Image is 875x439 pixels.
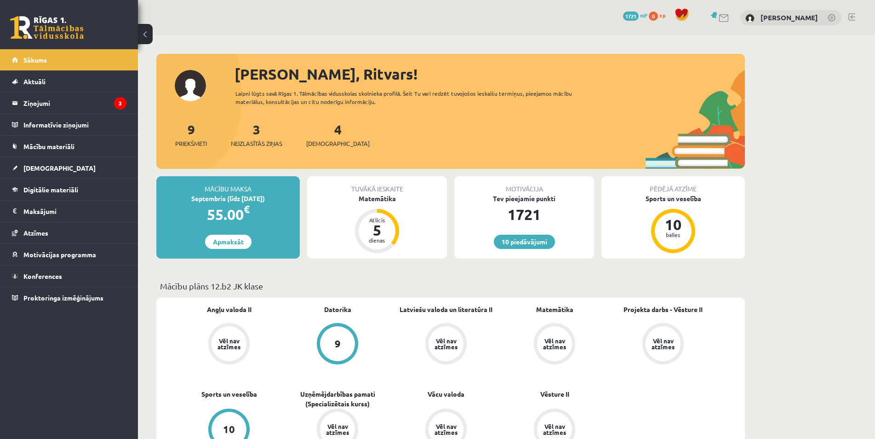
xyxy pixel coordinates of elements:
[10,16,84,39] a: Rīgas 1. Tālmācības vidusskola
[494,235,555,249] a: 10 piedāvājumi
[12,92,126,114] a: Ziņojumi3
[623,12,647,19] a: 1721 mP
[23,229,48,237] span: Atzīmes
[601,194,745,254] a: Sports un veselība 10 balles
[175,139,207,148] span: Priekšmeti
[23,201,126,222] legend: Maksājumi
[23,114,126,135] legend: Informatīvie ziņojumi
[12,71,126,92] a: Aktuāli
[306,139,370,148] span: [DEMOGRAPHIC_DATA]
[623,305,703,314] a: Projekta darbs - Vēsture II
[454,203,594,225] div: 1721
[659,217,687,232] div: 10
[201,389,257,399] a: Sports un veselība
[175,121,207,148] a: 9Priekšmeti
[12,157,126,179] a: [DEMOGRAPHIC_DATA]
[12,136,126,157] a: Mācību materiāli
[324,305,351,314] a: Datorika
[650,338,676,350] div: Vēl nav atzīmes
[12,179,126,200] a: Digitālie materiāli
[325,423,350,435] div: Vēl nav atzīmes
[500,323,609,366] a: Vēl nav atzīmes
[223,424,235,434] div: 10
[23,142,74,150] span: Mācību materiāli
[363,237,391,243] div: dienas
[12,266,126,287] a: Konferences
[454,176,594,194] div: Motivācija
[207,305,252,314] a: Angļu valoda II
[542,338,567,350] div: Vēl nav atzīmes
[307,194,447,254] a: Matemātika Atlicis 5 dienas
[649,12,658,21] span: 0
[536,305,573,314] a: Matemātika
[175,323,283,366] a: Vēl nav atzīmes
[542,423,567,435] div: Vēl nav atzīmes
[428,389,464,399] a: Vācu valoda
[156,203,300,225] div: 55.00
[12,114,126,135] a: Informatīvie ziņojumi
[745,14,755,23] img: Ritvars Lauva
[454,194,594,203] div: Tev pieejamie punkti
[335,339,341,349] div: 9
[433,338,459,350] div: Vēl nav atzīmes
[640,12,647,19] span: mP
[23,272,62,280] span: Konferences
[231,121,282,148] a: 3Neizlasītās ziņas
[609,323,717,366] a: Vēl nav atzīmes
[659,12,665,19] span: xp
[114,97,126,110] i: 3
[160,280,741,292] p: Mācību plāns 12.b2 JK klase
[235,89,589,106] div: Laipni lūgts savā Rīgas 1. Tālmācības vidusskolas skolnieka profilā. Šeit Tu vari redzēt tuvojošo...
[283,389,392,409] a: Uzņēmējdarbības pamati (Specializētais kurss)
[12,201,126,222] a: Maksājumi
[623,12,639,21] span: 1721
[12,244,126,265] a: Motivācijas programma
[540,389,569,399] a: Vēsture II
[23,56,47,64] span: Sākums
[283,323,392,366] a: 9
[601,176,745,194] div: Pēdējā atzīme
[216,338,242,350] div: Vēl nav atzīmes
[601,194,745,203] div: Sports un veselība
[649,12,670,19] a: 0 xp
[363,223,391,237] div: 5
[234,63,745,85] div: [PERSON_NAME], Ritvars!
[156,176,300,194] div: Mācību maksa
[23,77,46,86] span: Aktuāli
[307,194,447,203] div: Matemātika
[23,294,103,302] span: Proktoringa izmēģinājums
[400,305,492,314] a: Latviešu valoda un literatūra II
[12,49,126,70] a: Sākums
[23,92,126,114] legend: Ziņojumi
[12,287,126,308] a: Proktoringa izmēģinājums
[23,164,96,172] span: [DEMOGRAPHIC_DATA]
[761,13,818,22] a: [PERSON_NAME]
[433,423,459,435] div: Vēl nav atzīmes
[244,202,250,216] span: €
[23,250,96,259] span: Motivācijas programma
[12,222,126,243] a: Atzīmes
[307,176,447,194] div: Tuvākā ieskaite
[363,217,391,223] div: Atlicis
[156,194,300,203] div: Septembris (līdz [DATE])
[205,235,252,249] a: Apmaksāt
[306,121,370,148] a: 4[DEMOGRAPHIC_DATA]
[392,323,500,366] a: Vēl nav atzīmes
[23,185,78,194] span: Digitālie materiāli
[659,232,687,237] div: balles
[231,139,282,148] span: Neizlasītās ziņas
